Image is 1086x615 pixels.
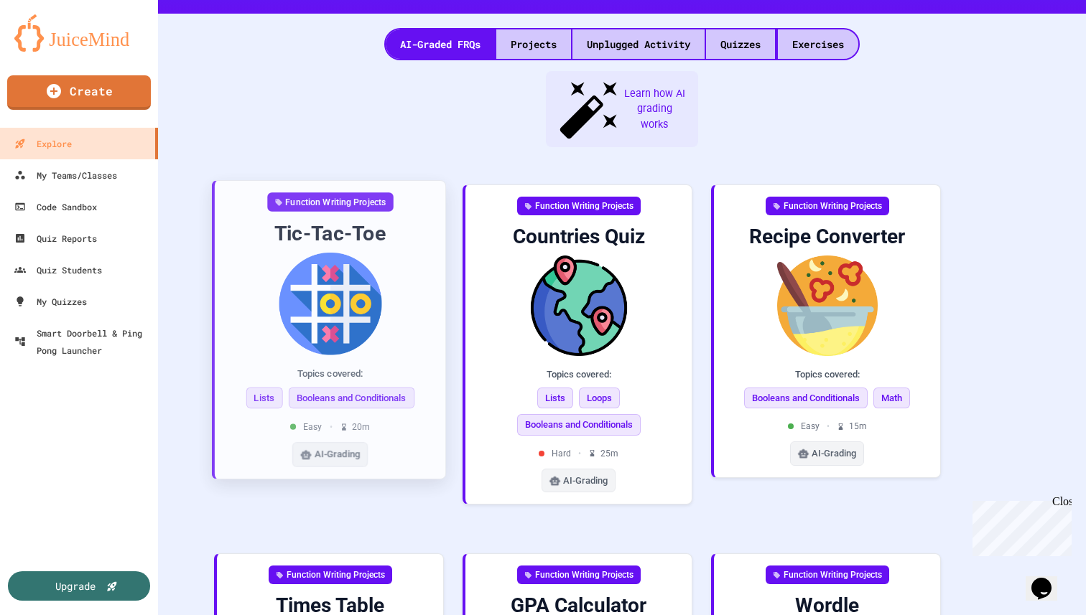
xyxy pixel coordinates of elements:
div: Topics covered: [477,367,680,382]
div: Function Writing Projects [269,565,392,584]
div: Code Sandbox [14,198,97,215]
span: Booleans and Conditionals [288,387,414,408]
span: Lists [246,387,282,408]
img: Tic-Tac-Toe [226,253,434,355]
img: Countries Quiz [477,255,680,356]
div: Tic-Tac-Toe [226,220,434,247]
div: Projects [496,29,571,59]
div: Quizzes [706,29,775,59]
div: Function Writing Projects [267,192,393,212]
div: Hard 25 m [539,447,618,460]
div: Smart Doorbell & Ping Pong Launcher [14,324,152,359]
span: Learn how AI grading works [622,86,687,133]
iframe: chat widget [967,495,1072,556]
a: Create [7,75,151,110]
div: Topics covered: [226,367,434,381]
iframe: chat widget [1026,558,1072,601]
div: Function Writing Projects [517,197,641,215]
div: Upgrade [55,578,96,593]
div: My Quizzes [14,293,87,310]
div: Recipe Converter [725,224,929,250]
div: Quiz Reports [14,230,97,247]
img: logo-orange.svg [14,14,144,52]
div: Explore [14,135,72,152]
div: Unplugged Activity [572,29,705,59]
div: Chat with us now!Close [6,6,99,91]
div: Quiz Students [14,261,102,278]
div: AI-Graded FRQs [386,29,495,59]
span: AI-Grading [812,446,856,461]
span: Booleans and Conditionals [744,388,868,409]
span: • [578,447,581,460]
div: Easy 15 m [788,420,867,433]
span: • [827,420,830,433]
div: Easy 20 m [289,421,370,433]
div: Countries Quiz [477,224,680,250]
img: Recipe Converter [725,255,929,356]
span: Booleans and Conditionals [517,414,641,436]
span: AI-Grading [315,448,360,462]
span: AI-Grading [563,474,608,488]
span: Math [873,388,910,409]
div: Function Writing Projects [766,565,889,584]
div: Function Writing Projects [517,565,641,584]
span: Lists [537,388,573,409]
div: My Teams/Classes [14,166,117,184]
div: Exercises [778,29,858,59]
div: Function Writing Projects [766,197,889,215]
span: • [330,421,333,433]
span: Loops [579,388,620,409]
div: Topics covered: [725,367,929,382]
